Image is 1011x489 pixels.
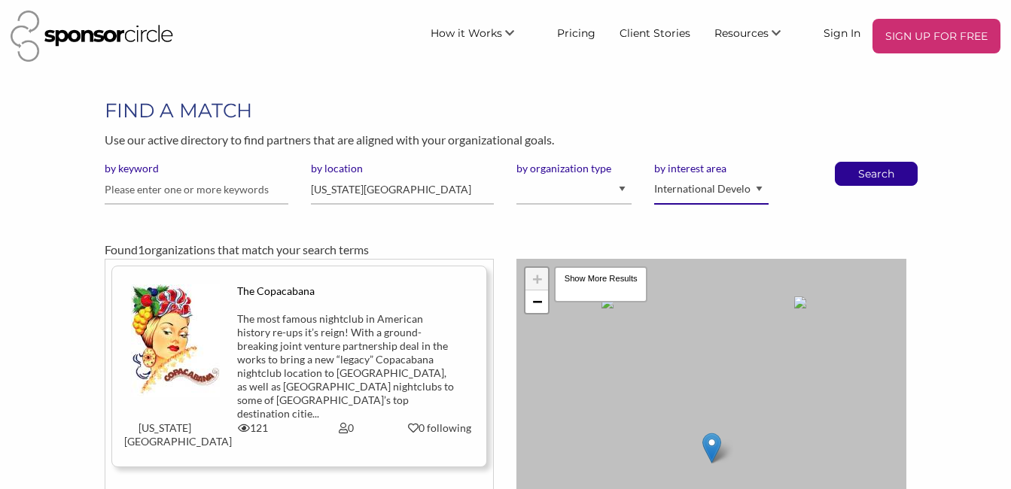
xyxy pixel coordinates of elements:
[237,284,455,298] div: The Copacabana
[105,97,906,124] h1: FIND A MATCH
[113,421,206,448] div: [US_STATE][GEOGRAPHIC_DATA]
[124,284,474,448] a: The Copacabana The most famous nightclub in American history re-ups it’s reign! With a ground-bre...
[105,241,906,259] div: Found organizations that match your search terms
[702,19,812,53] li: Resources
[431,26,502,40] span: How it Works
[237,312,455,421] div: The most famous nightclub in American history re-ups it’s reign! With a ground-breaking joint ven...
[525,268,548,290] a: Zoom in
[525,290,548,313] a: Zoom out
[105,162,288,175] label: by keyword
[714,26,769,40] span: Resources
[812,19,872,46] a: Sign In
[105,175,288,205] input: Please enter one or more keywords
[131,284,220,397] img: xoxjnrup42vzw7mflmta
[311,162,495,175] label: by location
[545,19,608,46] a: Pricing
[404,421,475,435] div: 0 following
[105,130,906,150] p: Use our active directory to find partners that are aligned with your organizational goals.
[138,242,145,257] span: 1
[419,19,545,53] li: How it Works
[516,162,631,175] label: by organization type
[879,25,994,47] p: SIGN UP FOR FREE
[608,19,702,46] a: Client Stories
[654,162,769,175] label: by interest area
[554,266,647,302] div: Show More Results
[851,162,901,185] button: Search
[300,421,393,435] div: 0
[206,421,300,435] div: 121
[11,11,173,62] img: Sponsor Circle Logo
